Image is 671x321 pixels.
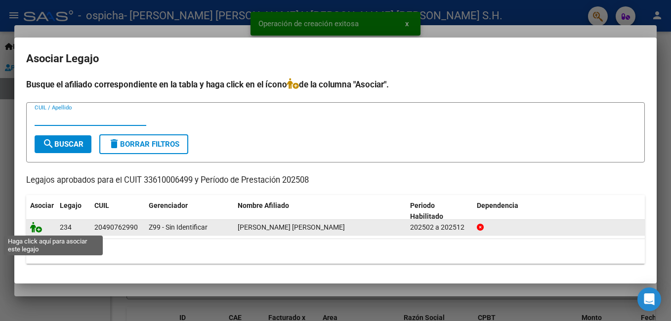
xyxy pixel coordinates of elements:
[26,78,645,91] h4: Busque el afiliado correspondiente en la tabla y haga click en el ícono de la columna "Asociar".
[94,201,109,209] span: CUIL
[26,239,645,264] div: 1 registros
[35,135,91,153] button: Buscar
[108,140,179,149] span: Borrar Filtros
[145,195,234,228] datatable-header-cell: Gerenciador
[477,201,518,209] span: Dependencia
[149,223,208,231] span: Z99 - Sin Identificar
[26,49,645,68] h2: Asociar Legajo
[94,222,138,233] div: 20490762990
[42,140,84,149] span: Buscar
[60,201,82,209] span: Legajo
[473,195,645,228] datatable-header-cell: Dependencia
[637,287,661,311] div: Open Intercom Messenger
[26,195,56,228] datatable-header-cell: Asociar
[238,223,345,231] span: DELGADO FEDERICO TIMOTEO
[149,201,188,209] span: Gerenciador
[108,138,120,150] mat-icon: delete
[56,195,90,228] datatable-header-cell: Legajo
[99,134,188,154] button: Borrar Filtros
[410,201,443,221] span: Periodo Habilitado
[238,201,289,209] span: Nombre Afiliado
[30,201,54,209] span: Asociar
[410,222,469,233] div: 202502 a 202512
[60,223,72,231] span: 234
[234,195,406,228] datatable-header-cell: Nombre Afiliado
[406,195,473,228] datatable-header-cell: Periodo Habilitado
[26,174,645,187] p: Legajos aprobados para el CUIT 33610006499 y Período de Prestación 202508
[90,195,145,228] datatable-header-cell: CUIL
[42,138,54,150] mat-icon: search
